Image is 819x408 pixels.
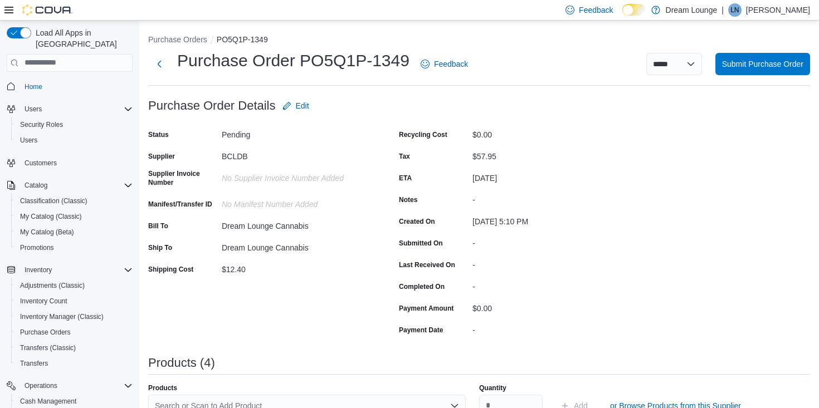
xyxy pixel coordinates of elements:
[2,101,137,117] button: Users
[20,179,52,192] button: Catalog
[416,53,472,75] a: Feedback
[399,239,443,248] label: Submitted On
[16,279,89,292] a: Adjustments (Classic)
[148,35,207,44] button: Purchase Orders
[2,178,137,193] button: Catalog
[399,152,410,161] label: Tax
[25,105,42,114] span: Users
[25,381,57,390] span: Operations
[472,321,622,335] div: -
[222,260,371,274] div: $12.40
[11,117,137,132] button: Security Roles
[472,299,622,313] div: $0.00
[20,281,85,290] span: Adjustments (Classic)
[148,99,276,112] h3: Purchase Order Details
[20,263,56,277] button: Inventory
[730,3,739,17] span: LN
[25,159,57,168] span: Customers
[11,132,137,148] button: Users
[278,95,314,117] button: Edit
[399,282,445,291] label: Completed On
[16,194,92,208] a: Classification (Classic)
[11,240,137,255] button: Promotions
[20,243,54,252] span: Promotions
[11,209,137,224] button: My Catalog (Classic)
[20,120,63,129] span: Security Roles
[622,4,646,16] input: Dark Mode
[16,194,133,208] span: Classification (Classic)
[20,397,76,406] span: Cash Management
[20,196,87,205] span: Classification (Classic)
[20,136,37,145] span: Users
[11,309,137,325] button: Inventory Manager (Classic)
[11,278,137,293] button: Adjustments (Classic)
[16,326,133,339] span: Purchase Orders
[222,169,371,183] div: No Supplier Invoice Number added
[222,148,371,161] div: BCLDB
[16,210,133,223] span: My Catalog (Classic)
[25,266,52,274] span: Inventory
[20,80,133,94] span: Home
[20,156,133,170] span: Customers
[20,156,61,170] a: Customers
[296,100,309,111] span: Edit
[16,241,133,254] span: Promotions
[11,325,137,340] button: Purchase Orders
[399,326,443,335] label: Payment Date
[20,359,48,368] span: Transfers
[148,53,170,75] button: Next
[399,130,447,139] label: Recycling Cost
[16,357,133,370] span: Transfers
[148,34,810,47] nav: An example of EuiBreadcrumbs
[25,181,47,190] span: Catalog
[16,225,133,239] span: My Catalog (Beta)
[217,35,268,44] button: PO5Q1P-1349
[472,234,622,248] div: -
[399,195,417,204] label: Notes
[222,195,371,209] div: No Manifest Number added
[11,293,137,309] button: Inventory Count
[148,222,168,230] label: Bill To
[25,82,42,91] span: Home
[11,340,137,356] button: Transfers (Classic)
[148,169,217,187] label: Supplier Invoice Number
[399,217,435,226] label: Created On
[472,213,622,226] div: [DATE] 5:10 PM
[20,328,71,337] span: Purchase Orders
[16,326,75,339] a: Purchase Orders
[472,191,622,204] div: -
[16,225,79,239] a: My Catalog (Beta)
[16,210,86,223] a: My Catalog (Classic)
[148,130,169,139] label: Status
[177,50,409,72] h1: Purchase Order PO5Q1P-1349
[222,239,371,252] div: Dream Lounge Cannabis
[715,53,810,75] button: Submit Purchase Order
[666,3,718,17] p: Dream Lounge
[20,312,104,321] span: Inventory Manager (Classic)
[20,212,82,221] span: My Catalog (Classic)
[16,395,133,408] span: Cash Management
[31,27,133,50] span: Load All Apps in [GEOGRAPHIC_DATA]
[222,126,371,139] div: Pending
[16,341,133,355] span: Transfers (Classic)
[721,3,724,17] p: |
[20,179,133,192] span: Catalog
[16,134,42,147] a: Users
[746,3,810,17] p: [PERSON_NAME]
[16,241,58,254] a: Promotions
[472,148,622,161] div: $57.95
[11,193,137,209] button: Classification (Classic)
[722,58,803,70] span: Submit Purchase Order
[399,304,454,313] label: Payment Amount
[16,294,133,308] span: Inventory Count
[20,343,76,352] span: Transfers (Classic)
[20,297,67,306] span: Inventory Count
[11,224,137,240] button: My Catalog (Beta)
[20,263,133,277] span: Inventory
[479,384,506,392] label: Quantity
[472,169,622,183] div: [DATE]
[16,134,133,147] span: Users
[16,294,72,308] a: Inventory Count
[148,200,212,209] label: Manifest/Transfer ID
